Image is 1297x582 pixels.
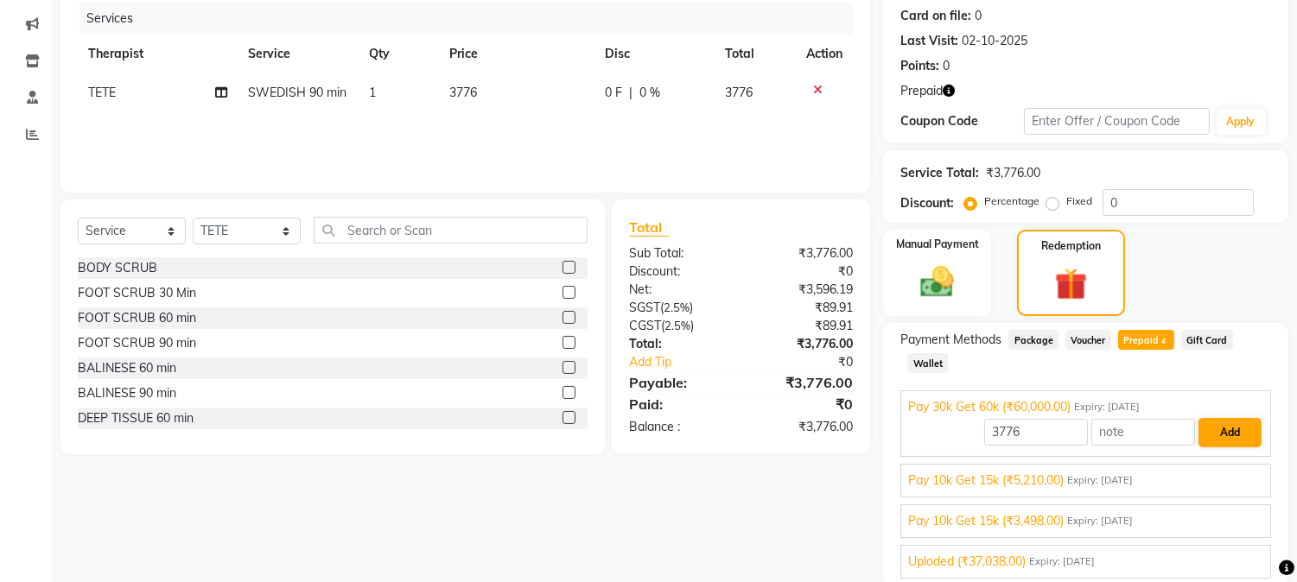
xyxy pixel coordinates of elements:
[907,353,948,373] span: Wallet
[78,334,196,352] div: FOOT SCRUB 90 min
[1041,238,1101,254] label: Redemption
[78,309,196,327] div: FOOT SCRUB 60 min
[314,217,588,244] input: Search or Scan
[359,35,439,73] th: Qty
[962,32,1027,50] div: 02-10-2025
[1067,514,1133,528] span: Expiry: [DATE]
[741,418,867,436] div: ₹3,776.00
[616,372,741,393] div: Payable:
[986,164,1040,182] div: ₹3,776.00
[78,409,194,427] div: DEEP TISSUE 60 min
[741,335,867,353] div: ₹3,776.00
[1118,330,1174,350] span: Prepaid
[762,353,867,371] div: ₹0
[741,281,867,299] div: ₹3,596.19
[1181,330,1233,350] span: Gift Card
[629,300,660,315] span: SGST
[741,317,867,335] div: ₹89.91
[984,419,1088,446] input: Amount
[910,263,964,301] img: _cash.svg
[715,35,796,73] th: Total
[741,263,867,281] div: ₹0
[439,35,595,73] th: Price
[616,418,741,436] div: Balance :
[900,164,979,182] div: Service Total:
[984,193,1040,209] label: Percentage
[1159,337,1168,347] span: 4
[616,353,762,371] a: Add Tip
[1008,330,1059,350] span: Package
[664,319,690,332] span: 2.5%
[616,281,741,299] div: Net:
[741,299,867,317] div: ₹89.91
[616,335,741,353] div: Total:
[1198,418,1262,447] button: Add
[78,284,196,302] div: FOOT SCRUB 30 Min
[88,85,116,100] span: TETE
[449,85,477,100] span: 3776
[900,112,1024,130] div: Coupon Code
[78,384,176,402] div: BALINESE 90 min
[79,3,866,35] div: Services
[605,84,622,102] span: 0 F
[616,394,741,414] div: Paid:
[1067,473,1133,488] span: Expiry: [DATE]
[908,398,1071,416] span: Pay 30k Get 60k (₹60,000.00)
[725,85,753,100] span: 3776
[900,32,958,50] div: Last Visit:
[629,84,633,102] span: |
[616,299,741,317] div: ( )
[1074,400,1140,414] span: Expiry: [DATE]
[369,85,376,100] span: 1
[1217,109,1266,135] button: Apply
[900,331,1001,349] span: Payment Methods
[741,244,867,263] div: ₹3,776.00
[943,57,950,75] div: 0
[908,512,1064,530] span: Pay 10k Get 15k (₹3,498.00)
[78,259,157,277] div: BODY SCRUB
[1024,108,1209,135] input: Enter Offer / Coupon Code
[639,84,660,102] span: 0 %
[1045,264,1097,304] img: _gift.svg
[741,372,867,393] div: ₹3,776.00
[616,317,741,335] div: ( )
[900,82,943,100] span: Prepaid
[629,218,669,237] span: Total
[796,35,853,73] th: Action
[1091,419,1195,446] input: note
[900,57,939,75] div: Points:
[1029,554,1095,569] span: Expiry: [DATE]
[741,394,867,414] div: ₹0
[616,244,741,263] div: Sub Total:
[1066,193,1092,209] label: Fixed
[908,553,1026,571] span: Uploded (₹37,038.00)
[896,237,979,252] label: Manual Payment
[664,300,690,314] span: 2.5%
[248,85,347,100] span: SWEDISH 90 min
[900,194,954,212] div: Discount:
[238,35,359,73] th: Service
[78,359,176,377] div: BALINESE 60 min
[629,318,661,333] span: CGST
[616,263,741,281] div: Discount:
[78,35,238,73] th: Therapist
[908,471,1064,490] span: Pay 10k Get 15k (₹5,210.00)
[594,35,714,73] th: Disc
[1065,330,1111,350] span: Voucher
[975,7,982,25] div: 0
[900,7,971,25] div: Card on file:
